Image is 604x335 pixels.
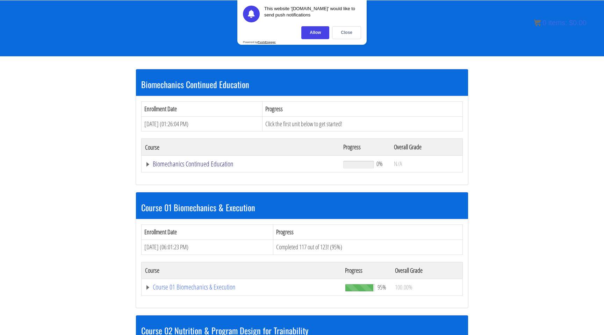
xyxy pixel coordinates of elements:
div: This website '[DOMAIN_NAME]' would like to send push notifications [264,6,361,22]
div: Close [332,26,361,39]
h3: Biomechanics Continued Education [141,80,463,89]
span: $ [569,19,573,27]
th: Enrollment Date [142,225,273,240]
a: Biomechanics Continued Education [145,161,336,167]
span: items: [548,19,567,27]
th: Course [142,262,341,279]
td: [DATE] (06:01:23 PM) [142,240,273,255]
th: Enrollment Date [142,101,263,116]
img: icon11.png [534,19,541,26]
td: Click the first unit below to get started! [262,116,462,131]
h3: Course 02 Nutrition & Program Design for Trainability [141,326,463,335]
span: 0% [376,160,383,167]
th: Progress [273,225,462,240]
a: 0 items: $0.00 [534,19,587,27]
td: N/A [390,156,462,172]
a: Course 01 Biomechanics & Execution [145,284,338,291]
div: Allow [301,26,329,39]
div: Powered by [243,41,276,44]
th: Progress [262,101,462,116]
th: Overall Grade [390,139,462,156]
span: 95% [377,283,386,291]
th: Progress [341,262,391,279]
td: 100.00% [391,279,463,295]
th: Overall Grade [391,262,463,279]
strong: PushEngage [258,41,275,44]
td: Completed 117 out of 123! (95%) [273,240,462,255]
span: 0 [542,19,546,27]
td: [DATE] (01:26:04 PM) [142,116,263,131]
bdi: 0.00 [569,19,587,27]
th: Course [142,139,340,156]
th: Progress [340,139,390,156]
h3: Course 01 Biomechanics & Execution [141,203,463,212]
